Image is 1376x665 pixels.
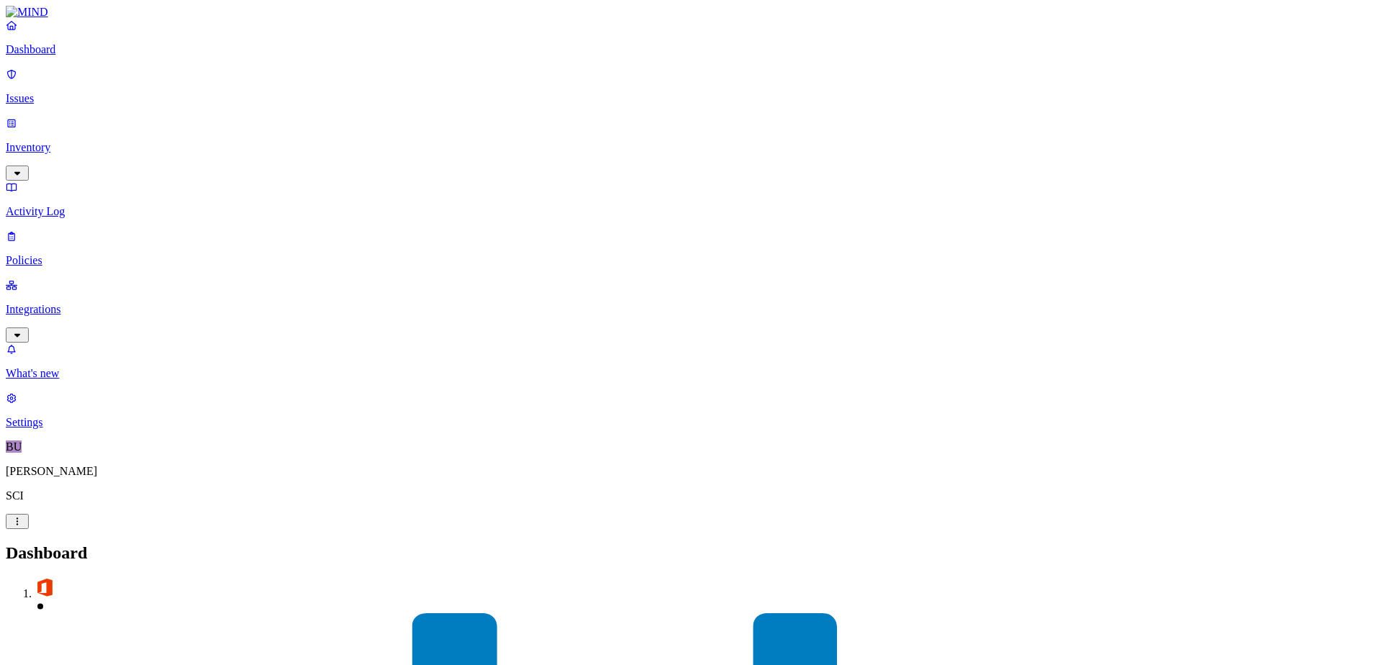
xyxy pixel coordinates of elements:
p: Issues [6,92,1370,105]
p: Inventory [6,141,1370,154]
img: svg%3e [35,577,55,597]
p: SCI [6,489,1370,502]
a: Integrations [6,279,1370,340]
a: Activity Log [6,181,1370,218]
a: What's new [6,343,1370,380]
p: Settings [6,416,1370,429]
p: What's new [6,367,1370,380]
a: MIND [6,6,1370,19]
a: Inventory [6,117,1370,178]
p: [PERSON_NAME] [6,465,1370,478]
p: Policies [6,254,1370,267]
a: Policies [6,230,1370,267]
p: Integrations [6,303,1370,316]
a: Issues [6,68,1370,105]
p: Dashboard [6,43,1370,56]
p: Activity Log [6,205,1370,218]
span: BU [6,440,22,453]
a: Settings [6,392,1370,429]
img: MIND [6,6,48,19]
h2: Dashboard [6,543,1370,563]
a: Dashboard [6,19,1370,56]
